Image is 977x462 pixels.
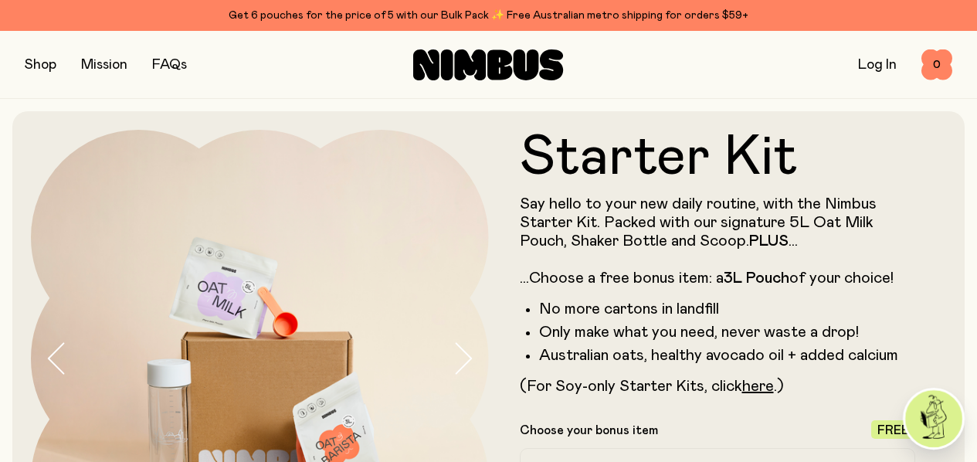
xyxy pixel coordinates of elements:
[742,379,774,394] a: here
[858,58,897,72] a: Log In
[520,130,916,185] h1: Starter Kit
[877,424,909,437] span: Free
[520,195,916,287] p: Say hello to your new daily routine, with the Nimbus Starter Kit. Packed with our signature 5L Oa...
[724,270,742,286] strong: 3L
[749,233,789,249] strong: PLUS
[539,346,916,365] li: Australian oats, healthy avocado oil + added calcium
[25,6,952,25] div: Get 6 pouches for the price of 5 with our Bulk Pack ✨ Free Australian metro shipping for orders $59+
[539,323,916,341] li: Only make what you need, never waste a drop!
[152,58,187,72] a: FAQs
[921,49,952,80] button: 0
[520,423,658,438] p: Choose your bonus item
[539,300,916,318] li: No more cartons in landfill
[520,377,916,396] p: (For Soy-only Starter Kits, click .)
[746,270,789,286] strong: Pouch
[905,390,962,447] img: agent
[81,58,127,72] a: Mission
